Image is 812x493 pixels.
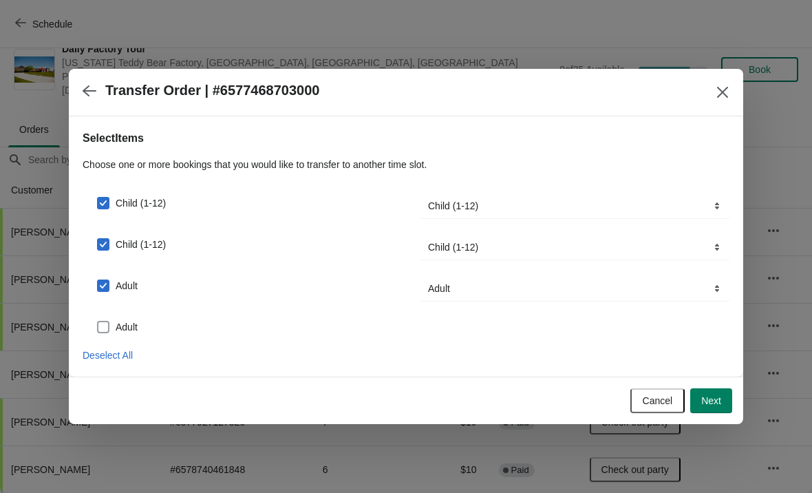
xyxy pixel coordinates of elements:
[690,388,732,413] button: Next
[701,395,721,406] span: Next
[116,196,166,210] span: Child (1-12)
[116,320,138,334] span: Adult
[643,395,673,406] span: Cancel
[116,238,166,251] span: Child (1-12)
[83,158,729,171] p: Choose one or more bookings that you would like to transfer to another time slot.
[83,130,729,147] h2: Select Items
[77,343,138,368] button: Deselect All
[710,80,735,105] button: Close
[105,83,319,98] h2: Transfer Order | #6577468703000
[83,350,133,361] span: Deselect All
[630,388,685,413] button: Cancel
[116,279,138,293] span: Adult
